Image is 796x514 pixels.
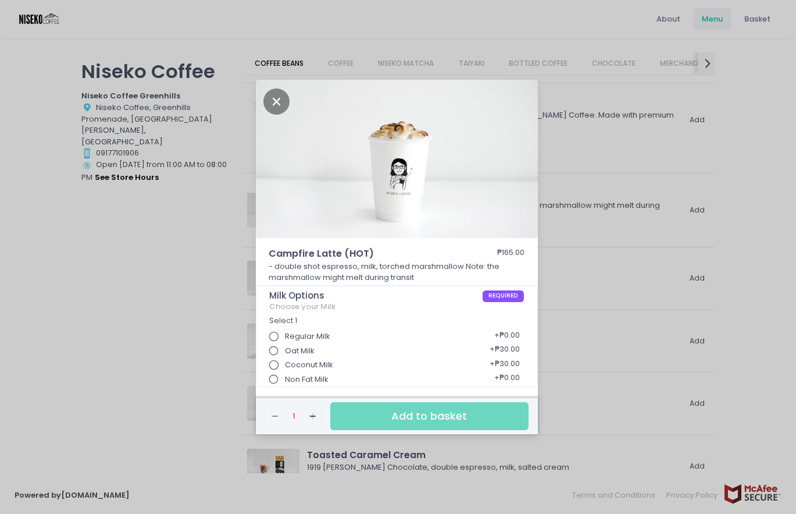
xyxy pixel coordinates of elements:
span: Coconut Milk [285,359,333,371]
span: Oat Milk [285,345,315,357]
div: + ₱30.00 [486,354,524,376]
button: Add to basket [330,402,528,431]
span: Non Fat Milk [285,374,329,385]
div: ₱165.00 [497,247,524,261]
span: Regular Milk [285,331,330,342]
div: + ₱0.00 [491,325,524,348]
span: Milk Options [269,290,483,301]
button: Close [263,95,290,107]
span: REQUIRED [483,290,524,302]
div: + ₱30.00 [486,340,524,362]
div: + ₱0.00 [491,368,524,391]
img: Campfire Latte (HOT) [256,80,538,238]
span: Select 1 [269,316,297,325]
span: Campfire Latte (HOT) [269,247,461,261]
p: - double shot espresso, milk, torched marshmallow Note: the marshmallow might melt during transit [269,261,524,283]
div: Choose your Milk [269,302,524,311]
